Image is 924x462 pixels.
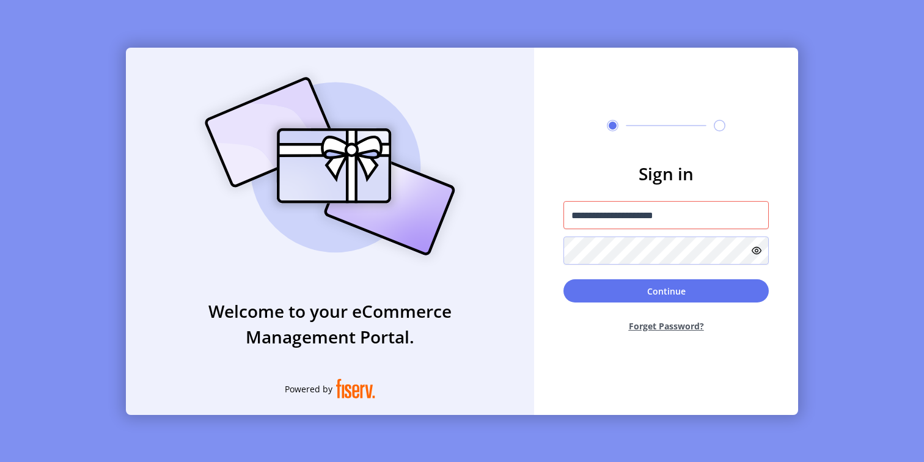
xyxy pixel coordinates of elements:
[285,383,332,395] span: Powered by
[563,161,769,186] h3: Sign in
[126,298,534,350] h3: Welcome to your eCommerce Management Portal.
[563,279,769,302] button: Continue
[563,310,769,342] button: Forget Password?
[186,64,474,269] img: card_Illustration.svg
